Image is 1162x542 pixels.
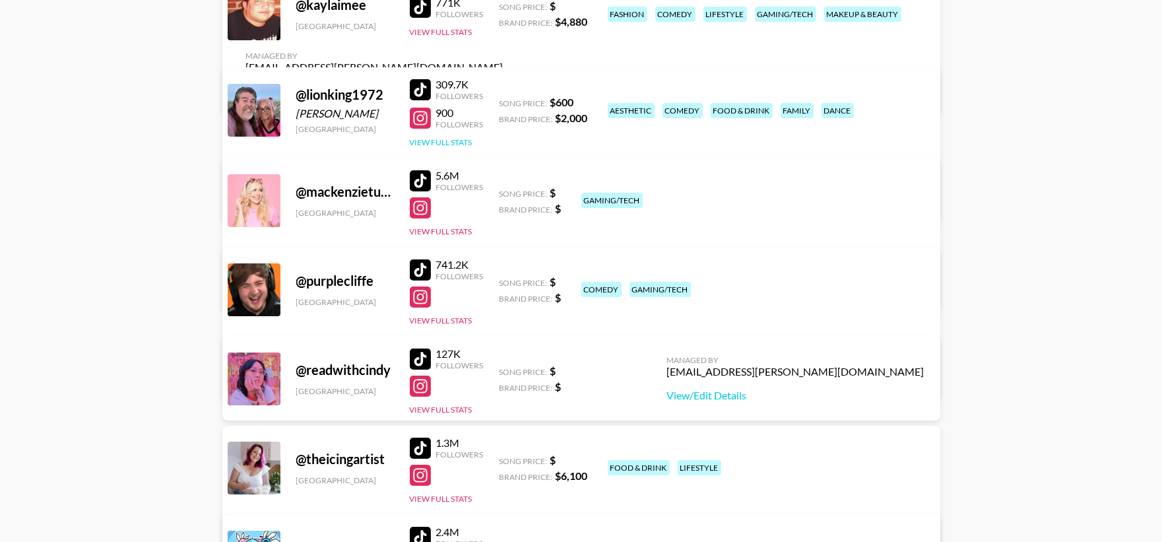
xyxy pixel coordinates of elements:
[500,472,553,482] span: Brand Price:
[755,7,816,22] div: gaming/tech
[410,494,472,504] button: View Full Stats
[410,316,472,325] button: View Full Stats
[781,103,814,118] div: family
[500,98,548,108] span: Song Price:
[436,271,484,281] div: Followers
[410,226,472,236] button: View Full Stats
[246,51,503,61] div: Managed By
[703,7,747,22] div: lifestyle
[296,362,394,378] div: @ readwithcindy
[410,405,472,415] button: View Full Stats
[667,355,924,365] div: Managed By
[500,278,548,288] span: Song Price:
[550,96,574,108] strong: $ 600
[500,114,553,124] span: Brand Price:
[500,18,553,28] span: Brand Price:
[296,475,394,485] div: [GEOGRAPHIC_DATA]
[500,189,548,199] span: Song Price:
[500,2,548,12] span: Song Price:
[662,103,703,118] div: comedy
[500,367,548,377] span: Song Price:
[629,282,691,297] div: gaming/tech
[436,258,484,271] div: 741.2K
[246,61,503,74] div: [EMAIL_ADDRESS][PERSON_NAME][DOMAIN_NAME]
[824,7,901,22] div: makeup & beauty
[500,456,548,466] span: Song Price:
[581,193,643,208] div: gaming/tech
[550,364,556,377] strong: $
[296,273,394,289] div: @ purplecliffe
[436,436,484,450] div: 1.3M
[296,386,394,396] div: [GEOGRAPHIC_DATA]
[667,389,924,402] a: View/Edit Details
[556,15,588,28] strong: $ 4,880
[655,7,695,22] div: comedy
[500,294,553,304] span: Brand Price:
[436,169,484,182] div: 5.6M
[296,86,394,103] div: @ lionking1972
[436,91,484,101] div: Followers
[556,291,562,304] strong: $
[608,103,655,118] div: aesthetic
[678,460,721,475] div: lifestyle
[500,383,553,393] span: Brand Price:
[822,103,854,118] div: dance
[556,112,588,124] strong: $ 2,000
[296,124,394,134] div: [GEOGRAPHIC_DATA]
[608,7,647,22] div: fashion
[608,460,670,475] div: food & drink
[436,347,484,360] div: 127K
[410,137,472,147] button: View Full Stats
[436,525,484,539] div: 2.4M
[556,469,588,482] strong: $ 6,100
[667,365,924,378] div: [EMAIL_ADDRESS][PERSON_NAME][DOMAIN_NAME]
[296,21,394,31] div: [GEOGRAPHIC_DATA]
[436,360,484,370] div: Followers
[410,27,472,37] button: View Full Stats
[436,450,484,459] div: Followers
[436,182,484,192] div: Followers
[436,119,484,129] div: Followers
[296,451,394,467] div: @ theicingartist
[500,205,553,215] span: Brand Price:
[436,106,484,119] div: 900
[436,9,484,19] div: Followers
[556,202,562,215] strong: $
[556,380,562,393] strong: $
[436,78,484,91] div: 309.7K
[550,275,556,288] strong: $
[711,103,773,118] div: food & drink
[296,107,394,120] div: [PERSON_NAME]
[550,454,556,466] strong: $
[296,297,394,307] div: [GEOGRAPHIC_DATA]
[296,208,394,218] div: [GEOGRAPHIC_DATA]
[550,186,556,199] strong: $
[296,184,394,200] div: @ mackenzieturner0
[581,282,622,297] div: comedy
